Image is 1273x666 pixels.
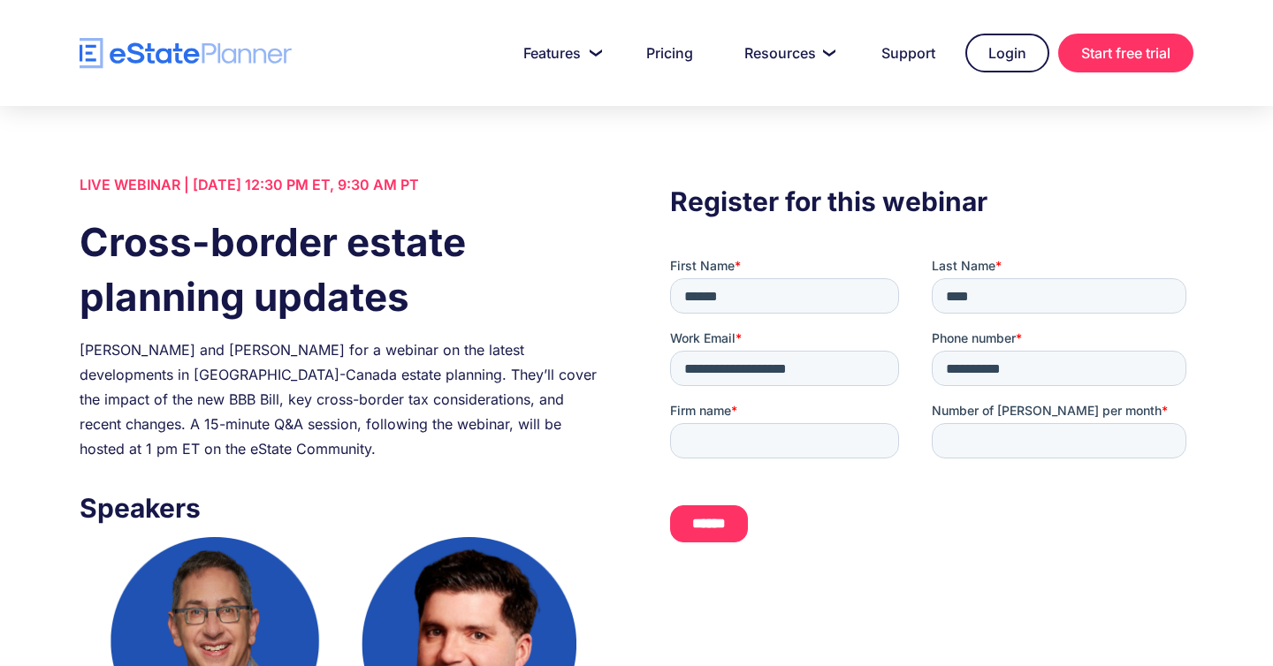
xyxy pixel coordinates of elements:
[1058,34,1193,72] a: Start free trial
[860,35,957,71] a: Support
[670,181,1193,222] h3: Register for this webinar
[723,35,851,71] a: Resources
[502,35,616,71] a: Features
[80,215,603,324] h1: Cross-border estate planning updates
[80,38,292,69] a: home
[965,34,1049,72] a: Login
[670,257,1193,557] iframe: To enrich screen reader interactions, please activate Accessibility in Grammarly extension settings
[80,488,603,528] h3: Speakers
[80,337,603,461] div: [PERSON_NAME] and [PERSON_NAME] for a webinar on the latest developments in [GEOGRAPHIC_DATA]-Can...
[80,172,603,197] div: LIVE WEBINAR | [DATE] 12:30 PM ET, 9:30 AM PT
[625,35,714,71] a: Pricing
